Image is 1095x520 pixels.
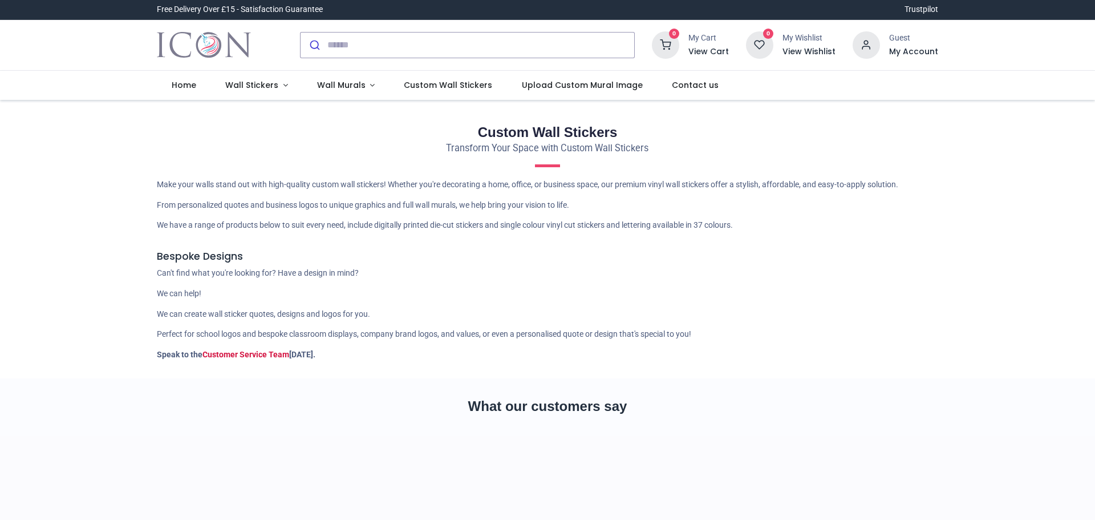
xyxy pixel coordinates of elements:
[210,71,302,100] a: Wall Stickers
[763,29,774,39] sup: 0
[889,46,938,58] a: My Account
[157,397,938,416] h2: What our customers say
[157,329,938,340] p: Perfect for school logos and bespoke classroom displays, company brand logos, and values, or even...
[172,79,196,91] span: Home
[302,71,390,100] a: Wall Murals
[157,249,938,264] h5: Bespoke Designs
[157,309,938,320] p: We can create wall sticker quotes, designs and logos for you.
[782,33,836,44] div: My Wishlist
[746,39,773,49] a: 0
[157,268,938,279] p: Can't find what you're looking for? Have a design in mind?
[157,200,938,211] p: From personalized quotes and business logos to unique graphics and full wall murals, we help brin...
[157,220,938,231] p: We have a range of products below to suit every need, include digitally printed die-cut stickers ...
[157,179,938,191] p: Make your walls stand out with high-quality custom wall stickers! Whether you're decorating a hom...
[157,4,323,15] div: Free Delivery Over £15 - Satisfaction Guarantee
[669,29,680,39] sup: 0
[522,79,643,91] span: Upload Custom Mural Image
[672,79,719,91] span: Contact us
[225,79,278,91] span: Wall Stickers
[157,29,251,61] img: Icon Wall Stickers
[317,79,366,91] span: Wall Murals
[404,79,492,91] span: Custom Wall Stickers
[652,39,679,49] a: 0
[688,46,729,58] a: View Cart
[157,123,938,142] h2: Custom Wall Stickers
[301,33,327,58] button: Submit
[889,33,938,44] div: Guest
[157,350,315,359] strong: Speak to the [DATE].
[688,33,729,44] div: My Cart
[905,4,938,15] a: Trustpilot
[157,437,938,517] iframe: Customer reviews powered by Trustpilot
[202,350,289,359] a: Customer Service Team
[782,46,836,58] a: View Wishlist
[157,142,938,155] p: Transform Your Space with Custom Wall Stickers
[157,288,938,300] p: We can help!
[157,29,251,61] a: Logo of Icon Wall Stickers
